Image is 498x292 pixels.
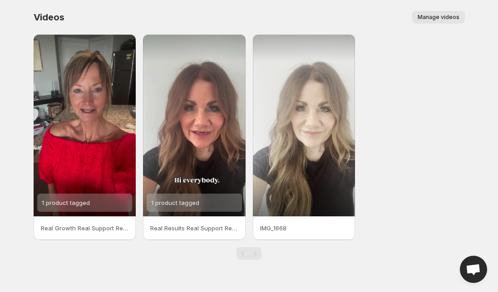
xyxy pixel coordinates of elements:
[150,224,238,233] p: Real Results Real Support Real Change Hear how [PERSON_NAME] transformed her wellness journey wit...
[41,224,129,233] p: Real Growth Real Support Real Transformation Hear what [PERSON_NAME] had to say after experiencin...
[418,14,459,21] span: Manage videos
[237,247,261,260] nav: Pagination
[460,256,487,283] a: Open chat
[260,224,348,233] p: IMG_1668
[42,199,90,206] span: 1 product tagged
[34,12,64,23] span: Videos
[151,199,199,206] span: 1 product tagged
[412,11,465,24] button: Manage videos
